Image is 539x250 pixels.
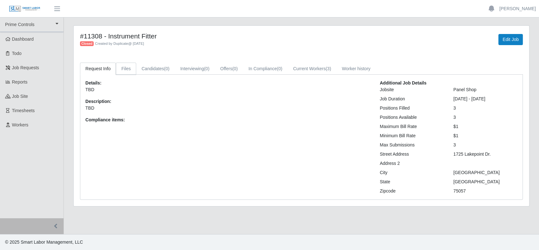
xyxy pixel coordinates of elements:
[243,63,288,75] a: In Compliance
[12,51,22,56] span: Todo
[5,240,83,245] span: © 2025 Smart Labor Management, LLC
[215,63,243,75] a: Offers
[85,117,125,122] b: Compliance items:
[232,66,238,71] span: (0)
[85,86,370,93] p: TBD
[336,63,376,75] a: Worker history
[449,86,522,93] div: Panel Shop
[380,80,426,85] b: Additional Job Details
[499,5,536,12] a: [PERSON_NAME]
[449,142,522,148] div: 3
[116,63,136,75] a: Files
[375,105,449,111] div: Positions Filled
[449,123,522,130] div: $1
[12,65,39,70] span: Job Requests
[375,188,449,194] div: Zipcode
[449,151,522,158] div: 1725 Lakepoint Dr.
[375,179,449,185] div: State
[375,160,449,167] div: Address 2
[288,63,336,75] a: Current Workers
[449,96,522,102] div: [DATE] - [DATE]
[449,132,522,139] div: $1
[204,66,210,71] span: (0)
[326,66,331,71] span: (3)
[449,105,522,111] div: 3
[12,122,29,127] span: Workers
[80,32,334,40] h4: #11308 - Instrument Fitter
[85,80,102,85] b: Details:
[449,179,522,185] div: [GEOGRAPHIC_DATA]
[136,63,175,75] a: Candidates
[498,34,523,45] a: Edit Job
[375,151,449,158] div: Street Address
[375,96,449,102] div: Job Duration
[375,86,449,93] div: Jobsite
[12,94,28,99] span: job site
[449,114,522,121] div: 3
[9,5,41,12] img: SLM Logo
[375,169,449,176] div: City
[85,99,111,104] b: Description:
[80,63,116,75] a: Request Info
[12,37,34,42] span: Dashboard
[12,79,28,84] span: Reports
[375,142,449,148] div: Max Submissions
[375,132,449,139] div: Minimum Bill Rate
[277,66,282,71] span: (0)
[85,105,370,111] p: TBD
[375,114,449,121] div: Positions Available
[12,108,35,113] span: Timesheets
[449,169,522,176] div: [GEOGRAPHIC_DATA]
[375,123,449,130] div: Maximum Bill Rate
[80,41,94,46] span: Closed
[175,63,215,75] a: Interviewing
[449,188,522,194] div: 75057
[95,42,144,45] span: Created by Duplicate @ [DATE]
[164,66,170,71] span: (0)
